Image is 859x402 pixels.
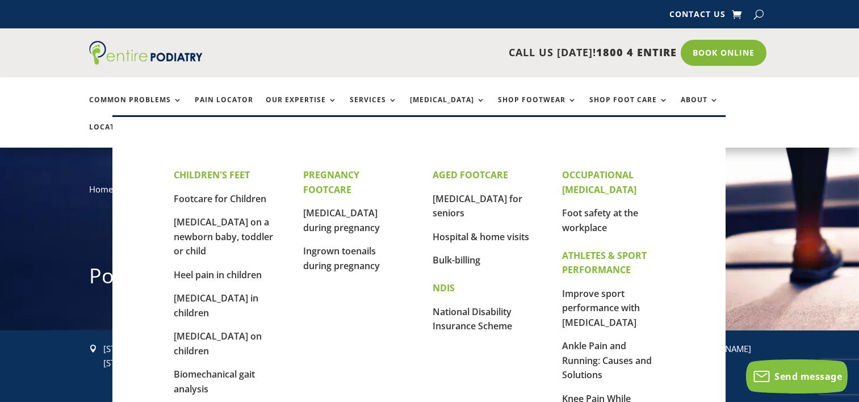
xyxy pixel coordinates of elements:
a: About [681,96,719,120]
a: Shop Footwear [498,96,577,120]
a: [MEDICAL_DATA] on a newborn baby, toddler or child [174,216,273,257]
a: [MEDICAL_DATA] during pregnancy [303,207,380,234]
a: Improve sport performance with [MEDICAL_DATA] [562,287,640,329]
span: 1800 4 ENTIRE [596,45,677,59]
a: Book Online [681,40,766,66]
a: Our Expertise [266,96,337,120]
strong: OCCUPATIONAL [MEDICAL_DATA] [562,169,636,196]
strong: PREGNANCY FOOTCARE [303,169,359,196]
a: Pain Locator [195,96,253,120]
a: Foot safety at the workplace [562,207,638,234]
p: CALL US [DATE]! [246,45,677,60]
h1: Podiatrist [PERSON_NAME] [89,262,770,296]
span: Send message [774,370,842,383]
a: Contact Us [669,10,726,23]
a: Locations [89,123,146,148]
a: Heel pain in children [174,269,262,281]
a: [MEDICAL_DATA] in children [174,292,258,319]
a: [MEDICAL_DATA] for seniors [433,192,522,220]
a: Shop Foot Care [589,96,668,120]
strong: AGED FOOTCARE [433,169,508,181]
strong: CHILDREN'S FEET [174,169,250,181]
p: [STREET_ADDRESS], [STREET_ADDRESS] [103,342,249,371]
a: Entire Podiatry [89,56,203,67]
a: Services [350,96,397,120]
a: National Disability Insurance Scheme [433,305,512,333]
a: Common Problems [89,96,182,120]
a: Bulk-billing [433,254,480,266]
img: logo (1) [89,41,203,65]
a: Home [89,183,113,195]
a: [MEDICAL_DATA] [410,96,485,120]
strong: ATHLETES & SPORT PERFORMANCE [562,249,647,277]
a: Biomechanical gait analysis [174,368,255,395]
a: [MEDICAL_DATA] on children [174,330,262,357]
a: Ankle Pain and Running: Causes and Solutions [562,340,652,381]
a: Ingrown toenails during pregnancy [303,245,380,272]
strong: NDIS [433,282,455,294]
button: Send message [746,359,848,393]
a: Hospital & home visits [433,231,529,243]
nav: breadcrumb [89,182,770,205]
a: Footcare for Children [174,192,266,205]
span:  [89,345,97,353]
